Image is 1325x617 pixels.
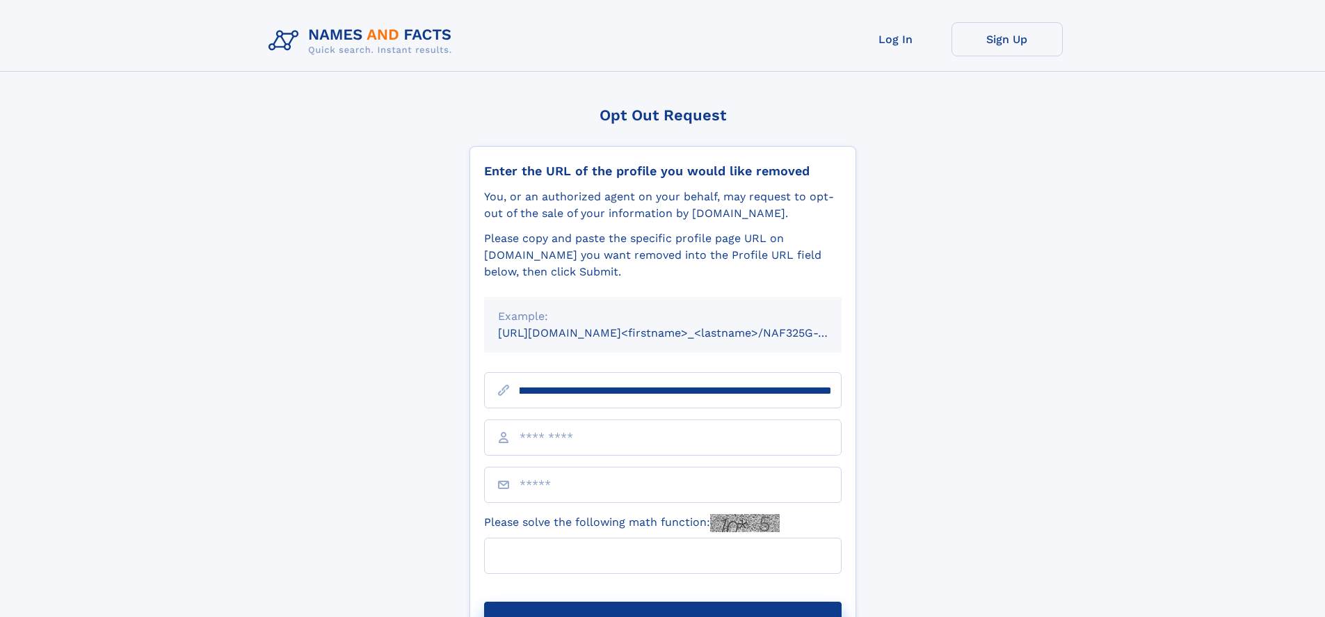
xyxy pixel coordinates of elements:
[484,163,842,179] div: Enter the URL of the profile you would like removed
[484,189,842,222] div: You, or an authorized agent on your behalf, may request to opt-out of the sale of your informatio...
[498,326,868,339] small: [URL][DOMAIN_NAME]<firstname>_<lastname>/NAF325G-xxxxxxxx
[840,22,951,56] a: Log In
[498,308,828,325] div: Example:
[469,106,856,124] div: Opt Out Request
[263,22,463,60] img: Logo Names and Facts
[484,514,780,532] label: Please solve the following math function:
[484,230,842,280] div: Please copy and paste the specific profile page URL on [DOMAIN_NAME] you want removed into the Pr...
[951,22,1063,56] a: Sign Up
